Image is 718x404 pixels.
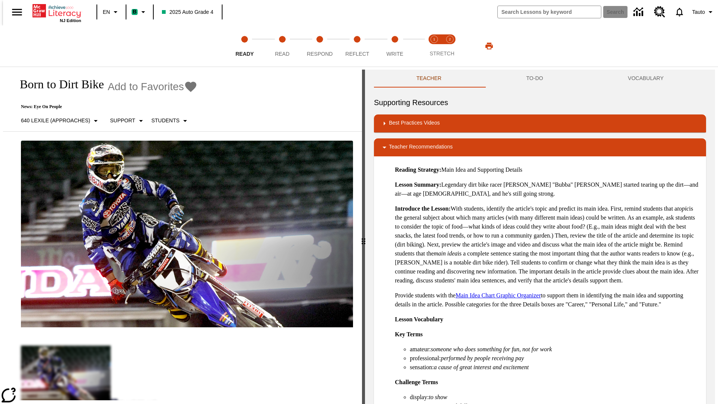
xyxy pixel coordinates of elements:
[439,25,461,67] button: Stretch Respond step 2 of 2
[395,180,700,198] p: Legendary dirt bike racer [PERSON_NAME] "Bubba" [PERSON_NAME] started tearing up the dirt—and air...
[162,8,214,16] span: 2025 Auto Grade 4
[108,81,184,93] span: Add to Favorites
[395,181,441,188] strong: Lesson Summary:
[362,70,365,404] div: Press Enter or Spacebar and then press right and left arrow keys to move the slider
[441,355,524,361] em: performed by people receiving pay
[275,51,289,57] span: Read
[431,346,552,352] em: someone who does something for fun, not for work
[103,8,110,16] span: EN
[410,354,700,363] li: professional:
[335,25,379,67] button: Reflect step 4 of 5
[498,6,601,18] input: search field
[429,394,447,400] em: to show
[151,117,179,125] p: Students
[629,2,650,22] a: Data Center
[395,205,451,212] strong: Introduce the Lesson:
[423,25,445,67] button: Stretch Read step 1 of 2
[455,292,541,299] a: Main Idea Chart Graphic Organizer
[410,363,700,372] li: sensation:
[12,104,197,110] p: News: Eye On People
[236,51,254,57] span: Ready
[395,379,438,385] strong: Challenge Terms
[107,114,148,128] button: Scaffolds, Support
[395,204,700,285] p: With students, identify the article's topic and predict its main idea. First, remind students tha...
[6,1,28,23] button: Open side menu
[689,5,718,19] button: Profile/Settings
[374,70,484,88] button: Teacher
[395,291,700,309] p: Provide students with the to support them in identifying the main idea and supporting details in ...
[389,143,452,152] p: Teacher Recommendations
[484,70,586,88] button: TO-DO
[395,166,441,173] strong: Reading Strategy:
[395,165,700,174] p: Main Idea and Supporting Details
[33,3,81,23] div: Home
[410,345,700,354] li: amateur:
[386,51,403,57] span: Write
[298,25,341,67] button: Respond step 3 of 5
[346,51,369,57] span: Reflect
[374,70,706,88] div: Instructional Panel Tabs
[21,117,90,125] p: 640 Lexile (Approaches)
[374,114,706,132] div: Best Practices Videos
[260,25,304,67] button: Read step 2 of 5
[692,8,705,16] span: Tauto
[3,70,362,400] div: reading
[677,205,689,212] em: topic
[129,5,151,19] button: Boost Class color is mint green. Change class color
[410,393,700,402] li: display:
[148,114,193,128] button: Select Student
[60,18,81,23] span: NJ Edition
[21,141,353,328] img: Motocross racer James Stewart flies through the air on his dirt bike.
[12,77,104,91] h1: Born to Dirt Bike
[449,37,451,41] text: 2
[374,97,706,108] h6: Supporting Resources
[586,70,706,88] button: VOCABULARY
[434,250,458,257] em: main idea
[18,114,103,128] button: Select Lexile, 640 Lexile (Approaches)
[365,70,715,404] div: activity
[223,25,266,67] button: Ready step 1 of 5
[307,51,332,57] span: Respond
[108,80,197,93] button: Add to Favorites - Born to Dirt Bike
[395,316,443,322] strong: Lesson Vocabulary
[434,364,529,370] em: a cause of great interest and excitement
[374,138,706,156] div: Teacher Recommendations
[395,331,423,337] strong: Key Terms
[389,119,440,128] p: Best Practices Videos
[650,2,670,22] a: Resource Center, Will open in new tab
[477,39,501,53] button: Print
[670,2,689,22] a: Notifications
[433,37,435,41] text: 1
[99,5,123,19] button: Language: EN, Select a language
[133,7,136,16] span: B
[373,25,417,67] button: Write step 5 of 5
[110,117,135,125] p: Support
[430,50,454,56] span: STRETCH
